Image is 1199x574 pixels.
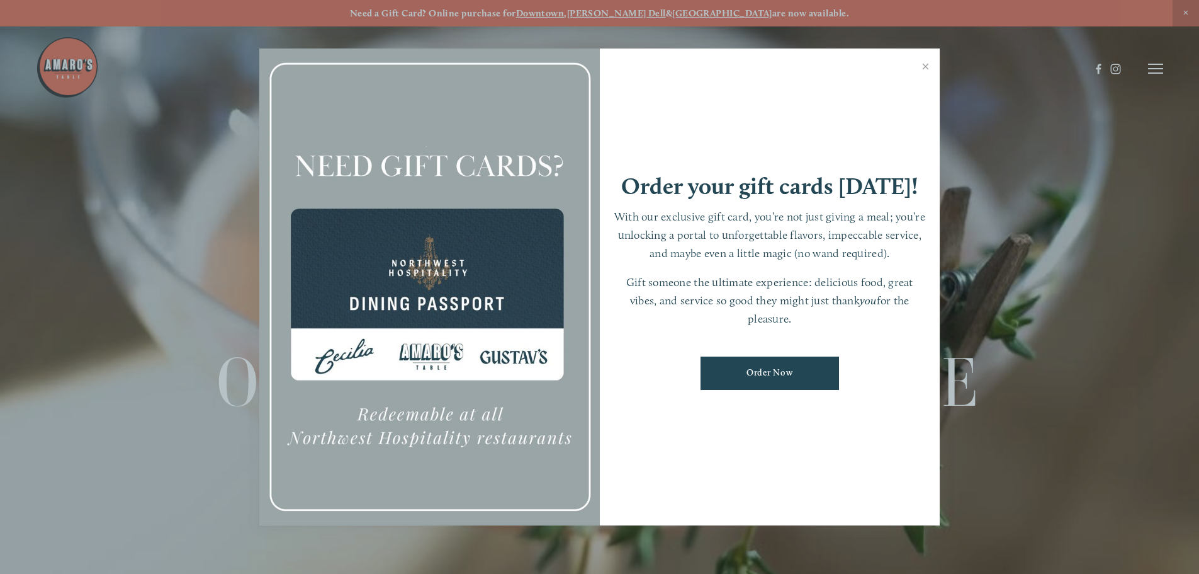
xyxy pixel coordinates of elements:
a: Close [913,50,938,86]
p: Gift someone the ultimate experience: delicious food, great vibes, and service so good they might... [612,273,928,328]
a: Order Now [701,357,839,390]
h1: Order your gift cards [DATE]! [621,175,918,198]
em: you [860,294,877,307]
p: With our exclusive gift card, you’re not just giving a meal; you’re unlocking a portal to unforge... [612,208,928,262]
